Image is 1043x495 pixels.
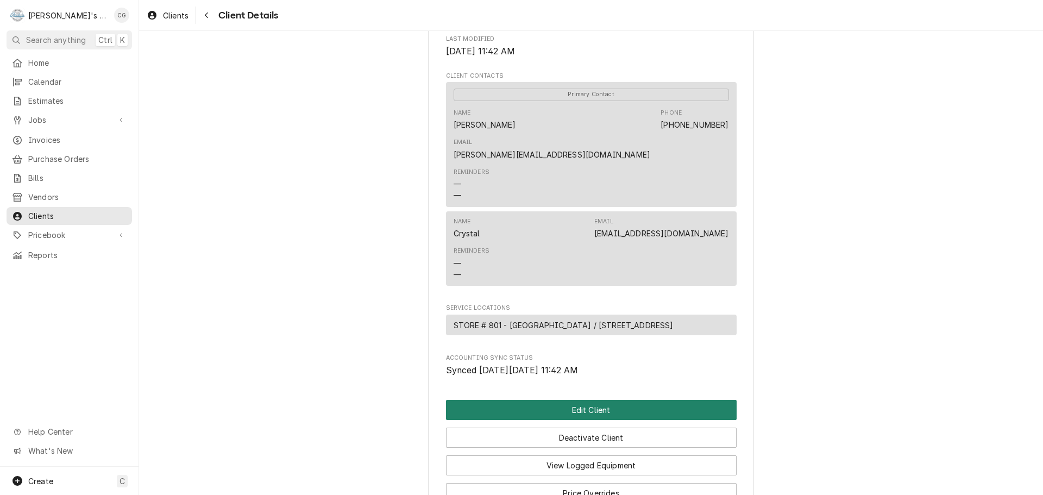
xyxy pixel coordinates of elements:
div: Button Group Row [446,400,737,420]
div: Phone [661,109,728,130]
div: Service Locations [446,304,737,340]
span: Client Details [215,8,278,23]
span: Client Contacts [446,72,737,80]
span: Last Modified [446,45,737,58]
div: Reminders [454,247,489,280]
a: Estimates [7,92,132,110]
span: Accounting Sync Status [446,354,737,362]
a: [PHONE_NUMBER] [661,120,728,129]
span: C [120,475,125,487]
span: Create [28,477,53,486]
span: Synced [DATE][DATE] 11:42 AM [446,365,578,375]
div: Name [454,217,471,226]
div: Email [454,138,651,160]
div: — [454,269,461,280]
div: Reminders [454,168,489,201]
span: Search anything [26,34,86,46]
div: Crystal [454,228,480,239]
button: Deactivate Client [446,428,737,448]
div: Email [594,217,728,239]
span: Help Center [28,426,125,437]
button: Navigate back [198,7,215,24]
div: Contact [446,211,737,286]
div: Reminders [454,168,489,177]
span: Accounting Sync Status [446,364,737,377]
button: Edit Client [446,400,737,420]
span: [DATE] 11:42 AM [446,46,515,57]
div: Rudy's Commercial Refrigeration's Avatar [10,8,25,23]
div: Name [454,109,516,130]
a: Go to What's New [7,442,132,460]
a: Purchase Orders [7,150,132,168]
span: Service Locations [446,304,737,312]
span: Pricebook [28,229,110,241]
div: Button Group Row [446,420,737,448]
span: Ctrl [98,34,112,46]
div: Contact [446,82,737,207]
span: Estimates [28,95,127,106]
button: Search anythingCtrlK [7,30,132,49]
div: — [454,190,461,201]
a: Reports [7,246,132,264]
a: Bills [7,169,132,187]
div: Service Locations List [446,315,737,340]
span: Clients [163,10,189,21]
span: Reports [28,249,127,261]
div: Phone [661,109,682,117]
span: Bills [28,172,127,184]
span: Home [28,57,127,68]
div: — [454,178,461,190]
span: Jobs [28,114,110,126]
div: Service Location [446,315,737,336]
span: Last Modified [446,35,737,43]
span: Clients [28,210,127,222]
span: Invoices [28,134,127,146]
a: Home [7,54,132,72]
div: Email [454,138,473,147]
span: What's New [28,445,125,456]
div: Last Modified [446,35,737,58]
div: [PERSON_NAME] [454,119,516,130]
button: View Logged Equipment [446,455,737,475]
div: Email [594,217,613,226]
span: Calendar [28,76,127,87]
div: Name [454,109,471,117]
a: Go to Help Center [7,423,132,441]
div: Client Contacts List [446,82,737,291]
div: CG [114,8,129,23]
a: [PERSON_NAME][EMAIL_ADDRESS][DOMAIN_NAME] [454,150,651,159]
div: Christine Gutierrez's Avatar [114,8,129,23]
div: Name [454,217,480,239]
a: Vendors [7,188,132,206]
div: [PERSON_NAME]'s Commercial Refrigeration [28,10,108,21]
div: Reminders [454,247,489,255]
span: K [120,34,125,46]
span: Vendors [28,191,127,203]
a: Calendar [7,73,132,91]
div: R [10,8,25,23]
div: — [454,258,461,269]
span: STORE # 801 - [GEOGRAPHIC_DATA] / [STREET_ADDRESS] [454,319,674,331]
span: Primary Contact [454,89,729,101]
div: Button Group Row [446,448,737,475]
div: Client Contacts [446,72,737,291]
a: Go to Jobs [7,111,132,129]
a: Clients [142,7,193,24]
div: Primary [454,87,729,101]
a: Invoices [7,131,132,149]
span: Purchase Orders [28,153,127,165]
a: Go to Pricebook [7,226,132,244]
a: [EMAIL_ADDRESS][DOMAIN_NAME] [594,229,728,238]
a: Clients [7,207,132,225]
div: Accounting Sync Status [446,354,737,377]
